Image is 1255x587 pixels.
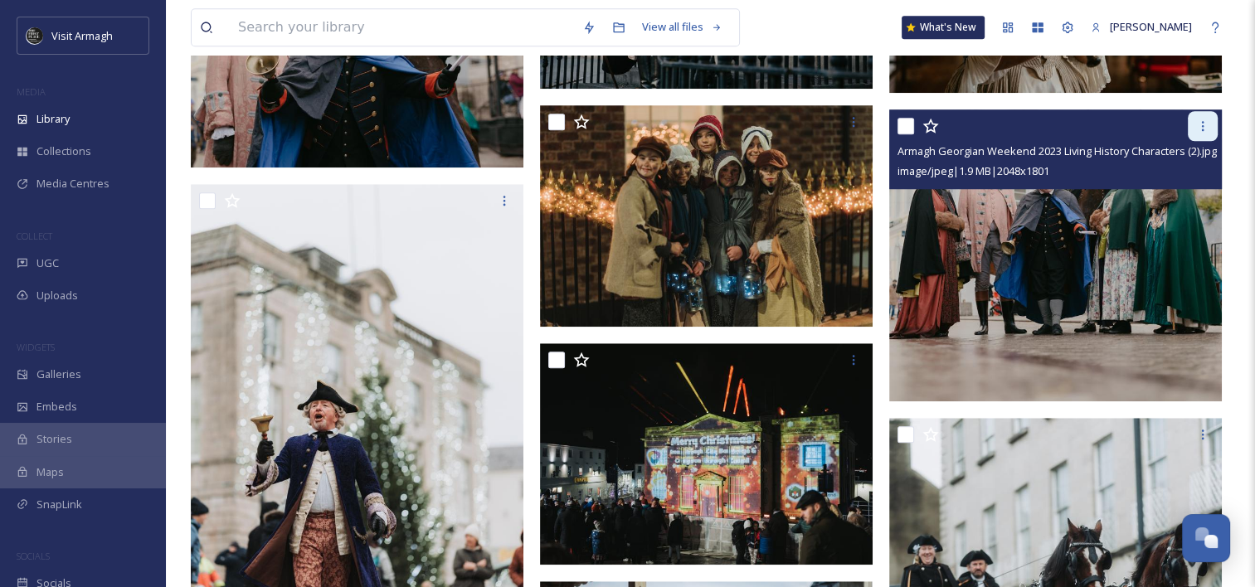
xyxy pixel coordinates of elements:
[36,366,81,382] span: Galleries
[27,27,43,44] img: THE-FIRST-PLACE-VISIT-ARMAGH.COM-BLACK.jpg
[897,143,1217,158] span: Armagh Georgian Weekend 2023 Living History Characters (2).jpg
[36,399,77,415] span: Embeds
[36,288,78,303] span: Uploads
[1182,514,1230,562] button: Open Chat
[540,343,873,565] img: Armagh Georgian Weekend 2023 Lightshow (1).jpg
[17,230,52,242] span: COLLECT
[36,431,72,447] span: Stories
[889,109,1222,402] img: Armagh Georgian Weekend 2023 Living History Characters (2).jpg
[540,104,873,327] img: Armagh Georgian Weekend 2023 Street Urchinsb.jpg
[51,28,113,43] span: Visit Armagh
[36,255,59,271] span: UGC
[1082,11,1200,43] a: [PERSON_NAME]
[230,9,574,46] input: Search your library
[17,550,50,562] span: SOCIALS
[17,85,46,98] span: MEDIA
[36,464,64,480] span: Maps
[902,16,985,39] a: What's New
[36,176,109,192] span: Media Centres
[17,341,55,353] span: WIDGETS
[1110,19,1192,34] span: [PERSON_NAME]
[897,163,1049,178] span: image/jpeg | 1.9 MB | 2048 x 1801
[36,497,82,512] span: SnapLink
[36,143,91,159] span: Collections
[36,111,70,127] span: Library
[634,11,731,43] a: View all files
